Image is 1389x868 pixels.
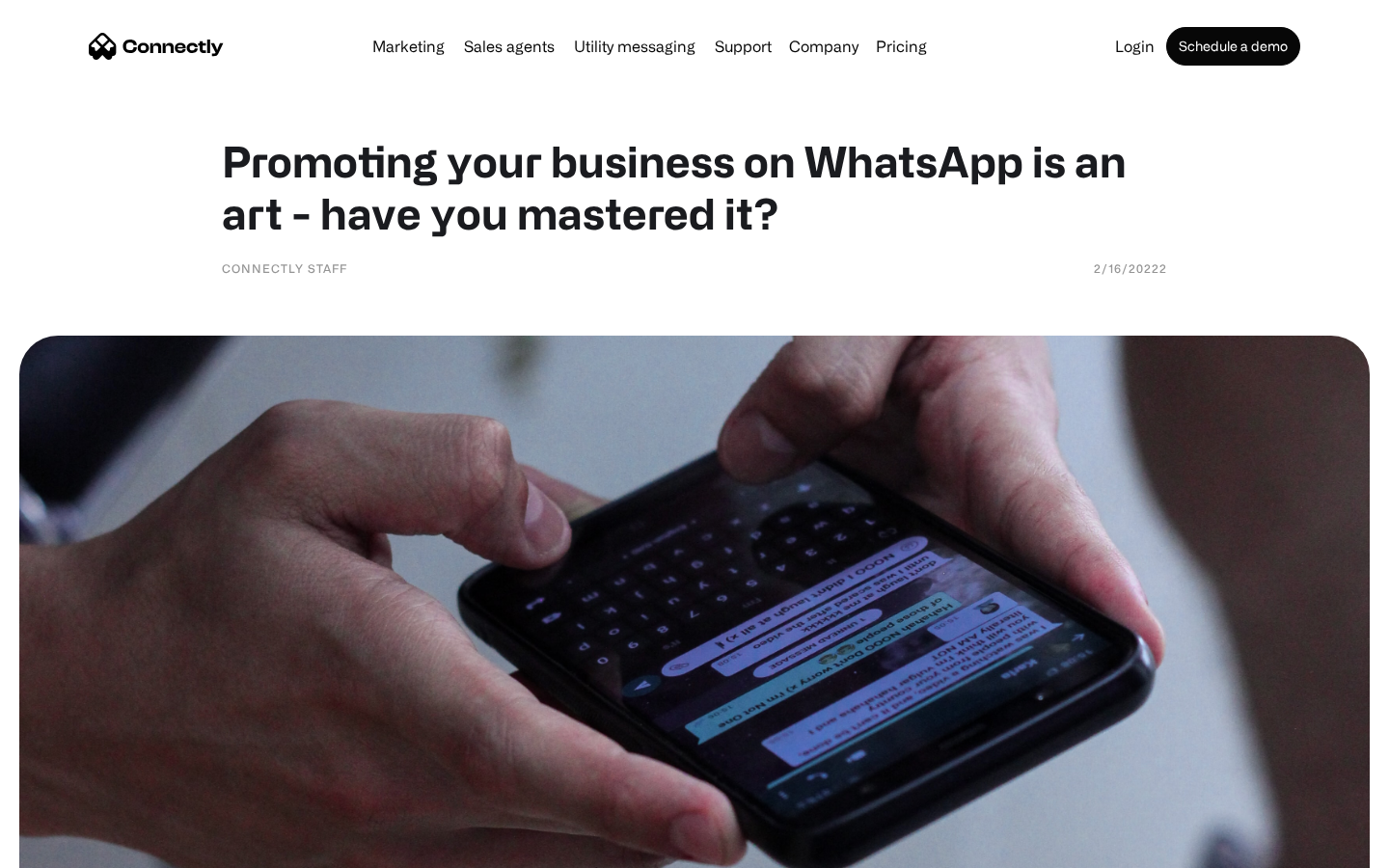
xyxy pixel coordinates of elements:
div: 2/16/20222 [1094,258,1167,278]
div: Connectly Staff [222,258,347,278]
a: Sales agents [456,39,562,54]
aside: Language selected: English [19,834,116,861]
div: Company [789,33,858,60]
a: Marketing [365,39,452,54]
h1: Promoting your business on WhatsApp is an art - have you mastered it? [222,135,1167,239]
a: Schedule a demo [1166,27,1300,66]
a: Support [707,39,779,54]
a: Login [1107,39,1162,54]
a: Utility messaging [566,39,703,54]
ul: Language list [39,834,116,861]
a: Pricing [868,39,935,54]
